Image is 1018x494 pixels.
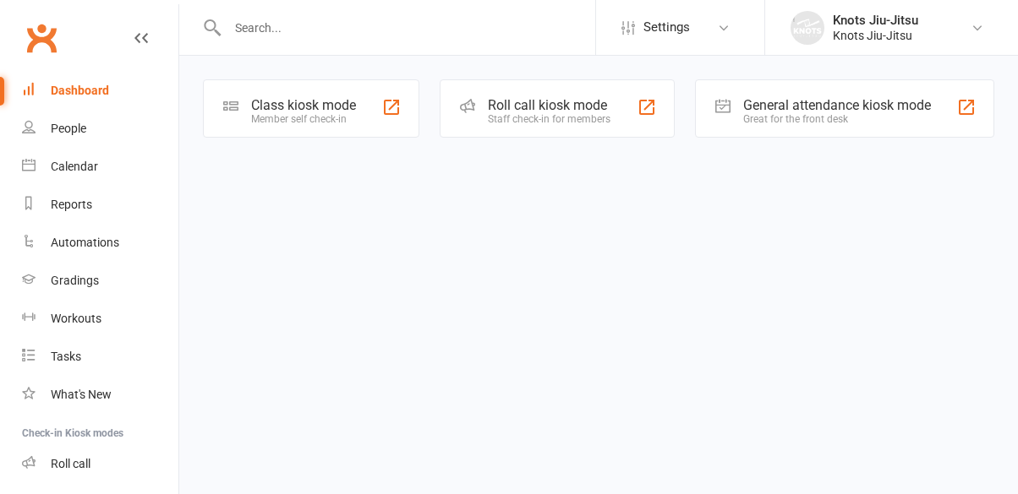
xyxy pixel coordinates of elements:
div: Member self check-in [251,113,356,125]
div: Reports [51,198,92,211]
div: People [51,122,86,135]
a: Reports [22,186,178,224]
a: Automations [22,224,178,262]
div: Dashboard [51,84,109,97]
a: Gradings [22,262,178,300]
a: People [22,110,178,148]
img: thumb_image1637287962.png [791,11,824,45]
div: Staff check-in for members [488,113,610,125]
div: Knots Jiu-Jitsu [833,28,918,43]
div: Gradings [51,274,99,287]
input: Search... [222,16,595,40]
span: Settings [643,8,690,46]
div: Class kiosk mode [251,97,356,113]
a: Tasks [22,338,178,376]
div: Tasks [51,350,81,363]
div: Calendar [51,160,98,173]
div: What's New [51,388,112,401]
a: Clubworx [20,17,63,59]
a: Dashboard [22,72,178,110]
div: Great for the front desk [743,113,931,125]
a: Roll call [22,445,178,483]
div: Automations [51,236,119,249]
div: Roll call kiosk mode [488,97,610,113]
a: Calendar [22,148,178,186]
div: General attendance kiosk mode [743,97,931,113]
a: Workouts [22,300,178,338]
div: Roll call [51,457,90,470]
div: Knots Jiu-Jitsu [833,13,918,28]
a: What's New [22,376,178,414]
div: Workouts [51,312,101,325]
